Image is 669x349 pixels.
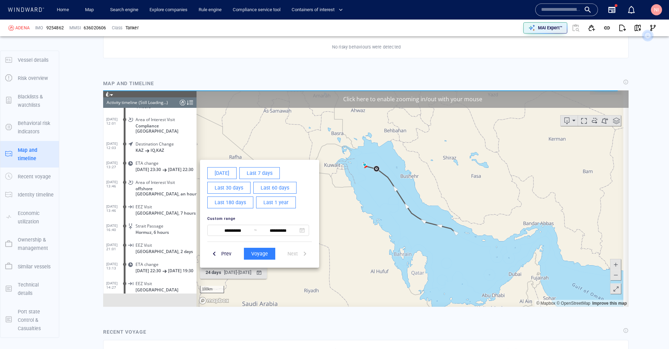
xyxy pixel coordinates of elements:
[111,79,126,87] span: [DATE]
[645,20,661,36] button: Visual Link Analysis
[148,159,165,168] span: Voyage
[0,168,59,186] button: Recent voyage
[0,316,59,323] a: Port state Control & Casualties
[18,92,54,110] p: Blacklists & watchlists
[0,75,59,81] a: Risk overview
[157,93,186,102] span: Last 60 days
[627,6,636,14] div: Notification center
[0,97,59,104] a: Blacklists & watchlists
[151,137,154,142] span: ~
[103,328,146,336] div: Recent voyage
[15,25,30,31] div: ADENA
[111,108,143,117] span: Last 180 days
[84,25,106,31] div: 636020606
[0,191,59,198] a: Identity timeline
[654,7,659,13] span: NI
[107,4,141,16] a: Search engine
[104,106,150,118] button: Last 180 days
[141,157,172,169] button: Voyage
[230,4,283,16] a: Compliance service tool
[69,25,81,31] p: MMSI
[649,3,663,17] button: NI
[136,77,177,89] button: Last 7 days
[538,25,562,31] p: MAI Expert™
[125,25,139,31] div: Tanker
[0,88,59,114] button: Blacklists & watchlists
[599,20,615,36] button: Get link
[35,25,44,31] p: IMO
[144,79,169,87] span: Last 7 days
[79,4,102,16] button: Map
[18,74,48,82] p: Risk overview
[0,258,59,276] button: Similar vessels
[0,124,59,131] a: Behavioral risk indicators
[0,231,59,258] button: Ownership & management
[160,108,185,117] span: Last 1 year
[18,307,54,333] p: Port state Control & Casualties
[289,4,349,16] button: Containers of interest
[18,236,54,253] p: Ownership & management
[332,44,401,50] p: No risky behaviours were detected
[630,20,645,36] button: View on map
[18,146,54,163] p: Map and timeline
[18,209,54,226] p: Economic utilization
[117,158,130,169] div: Prev
[104,91,147,103] button: Last 30 days
[0,141,59,168] button: Map and timeline
[104,157,131,170] button: Prev
[0,303,59,338] button: Port state Control & Casualties
[46,25,64,31] span: 9254862
[54,4,72,16] a: Home
[112,25,123,31] p: Class
[0,150,59,157] a: Map and timeline
[0,51,59,69] button: Vessel details
[0,69,59,87] button: Risk overview
[82,4,99,16] a: Map
[52,4,74,16] button: Home
[104,77,133,89] button: [DATE]
[150,91,193,103] button: Last 60 days
[0,186,59,204] button: Identity timeline
[18,172,51,181] p: Recent voyage
[615,20,630,36] button: Export report
[0,285,59,292] a: Technical details
[147,4,190,16] a: Explore companies
[523,22,567,34] button: MAI Expert™
[8,25,14,31] div: Sanctioned
[639,318,664,344] iframe: Chat
[292,6,343,14] span: Containers of interest
[0,114,59,141] button: Behavioral risk indicators
[0,240,59,247] a: Ownership & management
[196,4,224,16] a: Rule engine
[100,76,157,90] div: Map and timeline
[584,20,599,36] button: Add to vessel list
[18,281,54,298] p: Technical details
[18,191,54,199] p: Identity timeline
[0,214,59,220] a: Economic utilization
[0,276,59,303] button: Technical details
[0,204,59,231] button: Economic utilization
[18,262,51,271] p: Similar vessels
[0,56,59,63] a: Vessel details
[18,56,48,64] p: Vessel details
[0,173,59,180] a: Recent voyage
[18,119,54,136] p: Behavioral risk indicators
[104,126,132,131] span: Custom range
[0,263,59,269] a: Similar vessels
[153,106,193,118] button: Last 1 year
[111,93,140,102] span: Last 30 days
